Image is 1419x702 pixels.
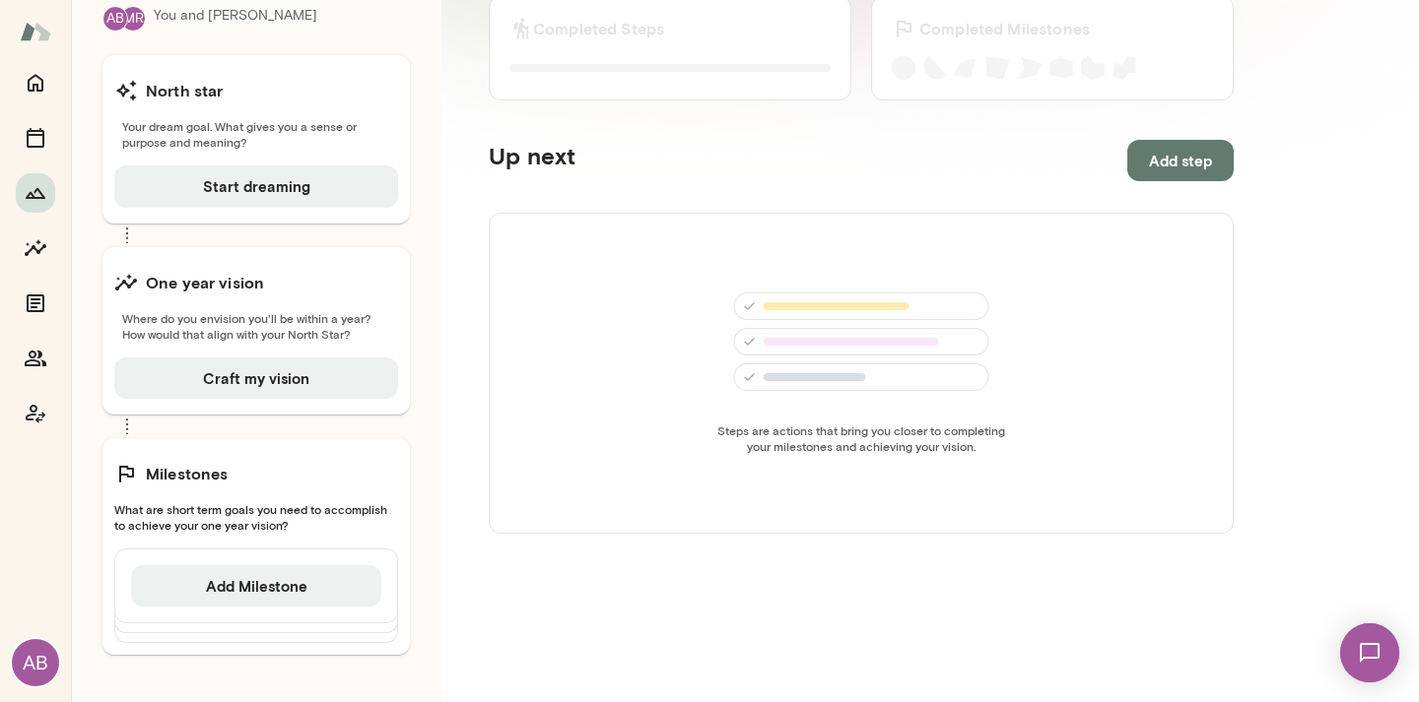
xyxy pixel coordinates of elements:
[16,228,55,268] button: Insights
[114,501,398,533] span: What are short term goals you need to accomplish to achieve your one year vision?
[114,310,398,342] span: Where do you envision you'll be within a year? How would that align with your North Star?
[131,565,381,606] button: Add Milestone
[114,165,398,207] button: Start dreaming
[16,284,55,323] button: Documents
[16,394,55,433] button: Coach app
[146,79,224,102] h6: North star
[919,17,1090,40] h6: Completed Milestones
[114,548,398,623] div: Add Milestone
[533,17,664,40] h6: Completed Steps
[12,639,59,686] div: AB
[16,339,55,378] button: Members
[102,6,128,32] div: AB
[154,6,317,32] p: You and [PERSON_NAME]
[20,13,51,50] img: Mento
[16,173,55,213] button: Growth Plan
[1127,140,1234,181] button: Add step
[114,118,398,150] span: Your dream goal. What gives you a sense or purpose and meaning?
[146,462,229,485] h6: Milestones
[489,140,575,181] h5: Up next
[16,63,55,102] button: Home
[120,6,146,32] div: MR
[114,357,398,399] button: Craft my vision
[16,118,55,158] button: Sessions
[711,422,1011,454] span: Steps are actions that bring you closer to completing your milestones and achieving your vision.
[146,271,264,294] h6: One year vision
